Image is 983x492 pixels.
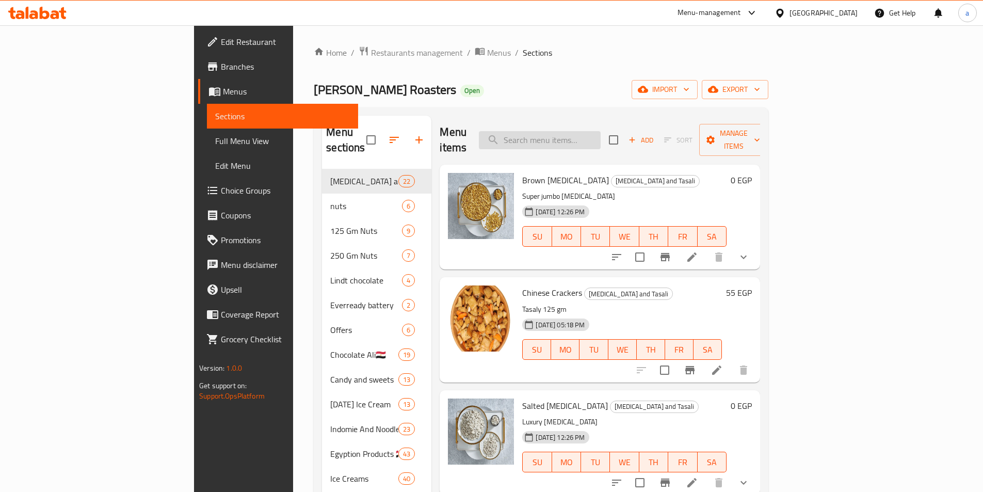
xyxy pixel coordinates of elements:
span: Branches [221,60,350,73]
div: Pulp and Tasali [330,175,398,187]
span: 13 [399,375,414,385]
div: Candy and sweets [330,373,398,386]
span: 6 [402,325,414,335]
li: / [467,46,471,59]
span: 40 [399,474,414,484]
span: Brown [MEDICAL_DATA] [522,172,609,188]
span: Indomie And Noodles [330,423,398,435]
div: items [402,299,415,311]
div: items [402,249,415,262]
span: TU [585,229,606,244]
span: 22 [399,177,414,186]
span: 250 Gm Nuts [330,249,402,262]
span: Lindt chocolate [330,274,402,287]
span: TH [643,229,664,244]
span: 1.0.0 [226,361,242,375]
a: Edit menu item [711,364,723,376]
svg: Show Choices [737,251,750,263]
button: FR [668,226,697,247]
button: FR [668,452,697,472]
div: items [398,423,415,435]
span: [DATE] Ice Cream [330,398,398,410]
span: FR [672,229,693,244]
div: [DATE] Ice Cream13 [322,392,431,417]
a: Restaurants management [359,46,463,59]
span: [PERSON_NAME] Roasters [314,78,456,101]
div: Candy and sweets13 [322,367,431,392]
span: TU [584,342,604,357]
span: Restaurants management [371,46,463,59]
button: MO [551,339,579,360]
span: Select section [603,129,624,151]
span: Egyption Products 🇪🇬 [330,448,398,460]
div: items [402,324,415,336]
a: Edit Restaurant [198,29,358,54]
div: Pulp and Tasali [611,175,700,187]
div: Pulp and Tasali [584,288,673,300]
span: 4 [402,276,414,285]
nav: breadcrumb [314,46,768,59]
span: FR [669,342,689,357]
div: items [398,373,415,386]
button: WE [610,226,639,247]
button: SA [698,452,727,472]
button: TU [581,452,610,472]
span: 9 [402,226,414,236]
span: Select to update [629,246,651,268]
a: Edit Menu [207,153,358,178]
span: Sections [215,110,350,122]
button: SU [522,226,552,247]
span: [MEDICAL_DATA] and Tasali [610,401,698,412]
span: Coupons [221,209,350,221]
span: Full Menu View [215,135,350,147]
a: Edit menu item [686,477,698,489]
div: Everready battery [330,299,402,311]
button: import [632,80,698,99]
a: Choice Groups [198,178,358,203]
div: nuts6 [322,194,431,218]
button: SU [522,452,552,472]
div: Open [460,85,484,97]
div: [MEDICAL_DATA] and Tasali22 [322,169,431,194]
div: 250 Gm Nuts7 [322,243,431,268]
button: export [702,80,768,99]
span: Open [460,86,484,95]
span: SU [527,229,547,244]
button: MO [552,452,581,472]
button: WE [608,339,637,360]
span: SA [698,342,718,357]
span: Manage items [707,127,760,153]
button: FR [665,339,694,360]
span: Edit Restaurant [221,36,350,48]
h6: 0 EGP [731,173,752,187]
div: Indomie And Noodles23 [322,417,431,441]
button: Branch-specific-item [653,245,678,269]
span: SA [702,229,722,244]
a: Coverage Report [198,302,358,327]
div: Ice Creams [330,472,398,485]
span: WE [613,342,633,357]
a: Upsell [198,277,358,302]
button: TH [637,339,665,360]
span: WE [614,455,635,470]
span: Upsell [221,283,350,296]
span: Chinese Crackers [522,285,582,300]
span: Select to update [654,359,675,381]
a: Support.OpsPlatform [199,389,265,403]
div: 125 Gm Nuts9 [322,218,431,243]
span: a [965,7,969,19]
span: Sort sections [382,128,407,152]
div: Chocolate Ali🇪🇬 [330,348,398,361]
span: Salted [MEDICAL_DATA] [522,398,608,414]
div: Offers [330,324,402,336]
span: Menus [487,46,511,59]
span: MO [556,229,577,244]
span: 43 [399,449,414,459]
button: sort-choices [604,245,629,269]
span: 6 [402,201,414,211]
span: [MEDICAL_DATA] and Tasali [611,175,699,187]
div: Chocolate Ali🇪🇬19 [322,342,431,367]
input: search [479,131,601,149]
